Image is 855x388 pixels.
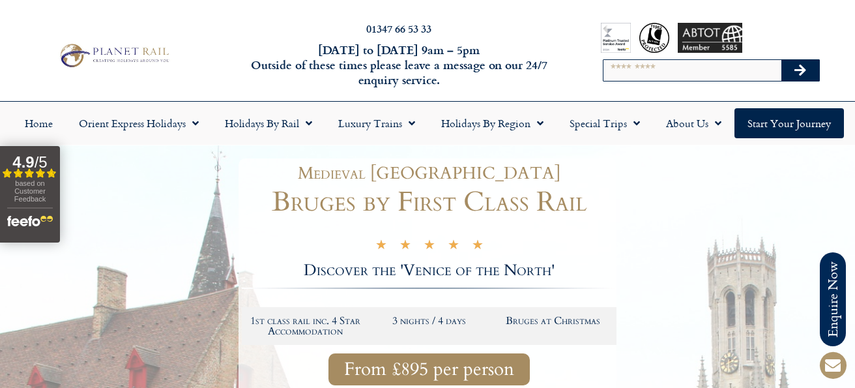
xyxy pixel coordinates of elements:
[399,239,411,254] i: ★
[242,263,616,278] h2: Discover the 'Venice of the North'
[374,316,485,326] h2: 3 nights / 4 days
[734,108,844,138] a: Start your Journey
[424,239,435,254] i: ★
[212,108,325,138] a: Holidays by Rail
[448,239,459,254] i: ★
[497,316,608,326] h2: Bruges at Christmas
[248,165,610,182] h1: Medieval [GEOGRAPHIC_DATA]
[7,108,848,138] nav: Menu
[250,316,361,336] h2: 1st class rail inc. 4 Star Accommodation
[66,108,212,138] a: Orient Express Holidays
[428,108,557,138] a: Holidays by Region
[231,42,567,88] h6: [DATE] to [DATE] 9am – 5pm Outside of these times please leave a message on our 24/7 enquiry serv...
[325,108,428,138] a: Luxury Trains
[344,361,514,378] span: From £895 per person
[55,41,172,70] img: Planet Rail Train Holidays Logo
[375,237,484,254] div: 5/5
[12,108,66,138] a: Home
[472,239,484,254] i: ★
[366,21,431,36] a: 01347 66 53 33
[557,108,653,138] a: Special Trips
[781,60,819,81] button: Search
[653,108,734,138] a: About Us
[375,239,387,254] i: ★
[328,353,530,385] a: From £895 per person
[242,188,616,216] h1: Bruges by First Class Rail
